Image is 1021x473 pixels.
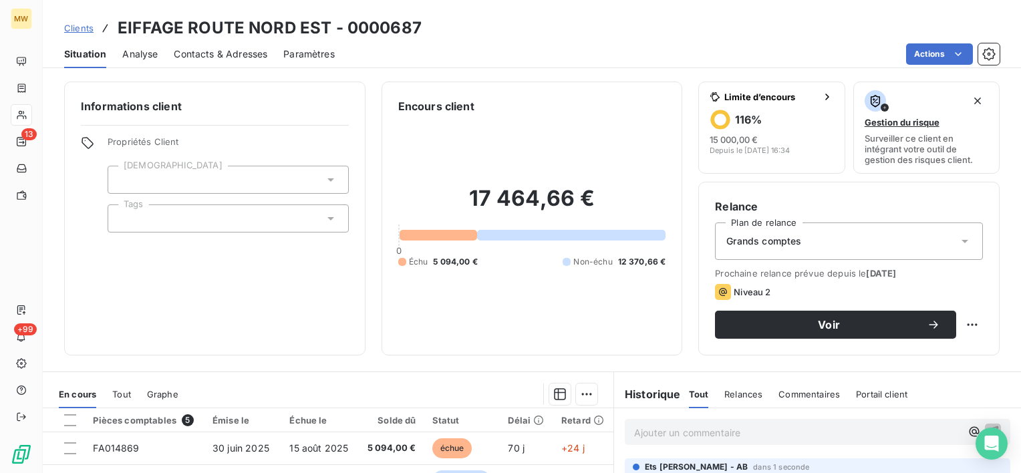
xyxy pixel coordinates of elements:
[396,245,402,256] span: 0
[11,8,32,29] div: MW
[906,43,973,65] button: Actions
[182,414,194,426] span: 5
[409,256,428,268] span: Échu
[93,414,196,426] div: Pièces comptables
[147,389,178,400] span: Graphe
[561,415,605,426] div: Retard
[715,198,983,214] h6: Relance
[645,461,748,473] span: Ets [PERSON_NAME] - AB
[21,128,37,140] span: 13
[715,268,983,279] span: Prochaine relance prévue depuis le
[614,386,681,402] h6: Historique
[59,389,96,400] span: En cours
[119,212,130,224] input: Ajouter une valeur
[731,319,927,330] span: Voir
[726,234,801,248] span: Grands comptes
[289,415,349,426] div: Échue le
[432,438,472,458] span: échue
[724,389,762,400] span: Relances
[508,442,525,454] span: 70 j
[212,415,273,426] div: Émise le
[689,389,709,400] span: Tout
[753,463,809,471] span: dans 1 seconde
[64,23,94,33] span: Clients
[11,444,32,465] img: Logo LeanPay
[289,442,348,454] span: 15 août 2025
[81,98,349,114] h6: Informations client
[366,415,416,426] div: Solde dû
[724,92,816,102] span: Limite d’encours
[698,82,845,174] button: Limite d’encours116%15 000,00 €Depuis le [DATE] 16:34
[618,256,666,268] span: 12 370,66 €
[432,415,492,426] div: Statut
[119,174,130,186] input: Ajouter une valeur
[14,323,37,335] span: +99
[710,146,790,154] span: Depuis le [DATE] 16:34
[398,185,666,225] h2: 17 464,66 €
[283,47,335,61] span: Paramètres
[734,287,770,297] span: Niveau 2
[865,133,988,165] span: Surveiller ce client en intégrant votre outil de gestion des risques client.
[118,16,422,40] h3: EIFFAGE ROUTE NORD EST - 0000687
[976,428,1008,460] div: Open Intercom Messenger
[508,415,545,426] div: Délai
[398,98,474,114] h6: Encours client
[865,117,939,128] span: Gestion du risque
[212,442,269,454] span: 30 juin 2025
[778,389,840,400] span: Commentaires
[108,136,349,155] span: Propriétés Client
[856,389,907,400] span: Portail client
[853,82,1000,174] button: Gestion du risqueSurveiller ce client en intégrant votre outil de gestion des risques client.
[561,442,585,454] span: +24 j
[64,47,106,61] span: Situation
[573,256,612,268] span: Non-échu
[715,311,956,339] button: Voir
[735,113,762,126] h6: 116 %
[112,389,131,400] span: Tout
[64,21,94,35] a: Clients
[866,268,896,279] span: [DATE]
[366,442,416,455] span: 5 094,00 €
[433,256,478,268] span: 5 094,00 €
[93,442,139,454] span: FA014869
[122,47,158,61] span: Analyse
[710,134,758,145] span: 15 000,00 €
[174,47,267,61] span: Contacts & Adresses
